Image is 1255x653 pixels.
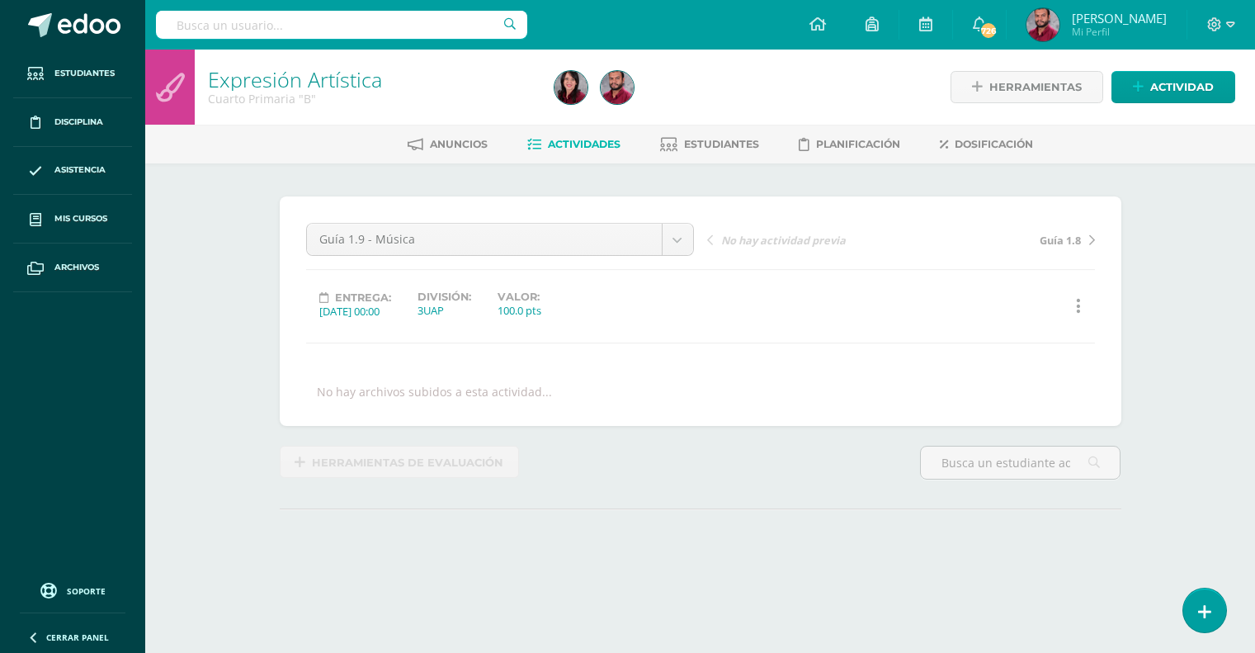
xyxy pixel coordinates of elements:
[208,65,382,93] a: Expresión Artística
[527,131,620,158] a: Actividades
[54,261,99,274] span: Archivos
[335,291,391,304] span: Entrega:
[319,224,649,255] span: Guía 1.9 - Música
[317,384,552,400] div: No hay archivos subidos a esta actividad...
[955,138,1033,150] span: Dosificación
[951,71,1103,103] a: Herramientas
[430,138,488,150] span: Anuncios
[940,131,1033,158] a: Dosificación
[208,68,535,91] h1: Expresión Artística
[54,212,107,225] span: Mis cursos
[901,231,1095,248] a: Guía 1.8
[67,585,106,597] span: Soporte
[1072,10,1167,26] span: [PERSON_NAME]
[799,131,900,158] a: Planificación
[418,291,471,303] label: División:
[20,579,125,601] a: Soporte
[13,50,132,98] a: Estudiantes
[816,138,900,150] span: Planificación
[979,21,998,40] span: 726
[54,67,115,80] span: Estudiantes
[208,91,535,106] div: Cuarto Primaria 'B'
[498,291,541,303] label: Valor:
[312,447,503,478] span: Herramientas de evaluación
[319,304,391,319] div: [DATE] 00:00
[307,224,693,255] a: Guía 1.9 - Música
[156,11,527,39] input: Busca un usuario...
[548,138,620,150] span: Actividades
[1040,233,1081,248] span: Guía 1.8
[54,116,103,129] span: Disciplina
[54,163,106,177] span: Asistencia
[13,147,132,196] a: Asistencia
[721,233,846,248] span: No hay actividad previa
[1026,8,1059,41] img: ac8c83325fefb452ed4d32e32ba879e3.png
[1072,25,1167,39] span: Mi Perfil
[660,131,759,158] a: Estudiantes
[684,138,759,150] span: Estudiantes
[989,72,1082,102] span: Herramientas
[13,98,132,147] a: Disciplina
[498,303,541,318] div: 100.0 pts
[46,632,109,643] span: Cerrar panel
[1150,72,1214,102] span: Actividad
[601,71,634,104] img: ac8c83325fefb452ed4d32e32ba879e3.png
[418,303,471,318] div: 3UAP
[13,195,132,244] a: Mis cursos
[921,447,1120,479] input: Busca un estudiante aquí...
[1111,71,1235,103] a: Actividad
[554,71,587,104] img: cbe9f6b4582f730b6d53534ef3a95a26.png
[408,131,488,158] a: Anuncios
[13,244,132,292] a: Archivos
